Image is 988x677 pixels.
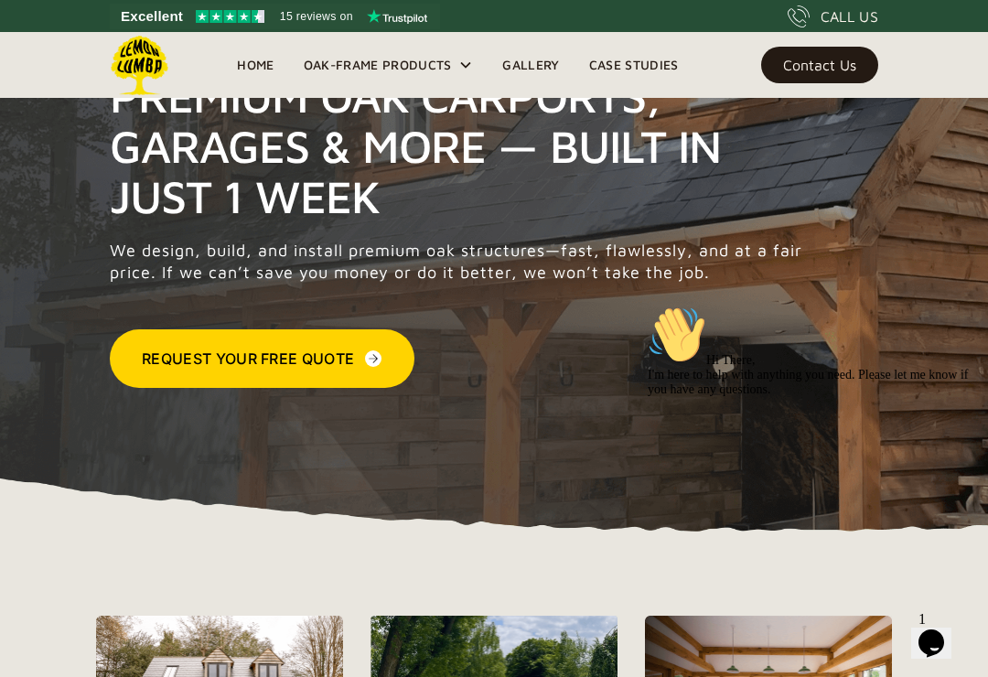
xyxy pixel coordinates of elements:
img: :wave: [7,7,66,66]
iframe: chat widget [640,298,970,595]
div: Request Your Free Quote [142,348,354,370]
img: Trustpilot logo [367,9,427,24]
span: Hi There, I'm here to help with anything you need. Please let me know if you have any questions. [7,55,328,98]
a: Case Studies [575,51,693,79]
a: Contact Us [761,47,878,83]
a: Home [222,51,288,79]
a: CALL US [788,5,878,27]
span: 15 reviews on [280,5,353,27]
div: 👋Hi There,I'm here to help with anything you need. Please let me know if you have any questions. [7,7,337,99]
img: Trustpilot 4.5 stars [196,10,264,23]
a: See Lemon Lumba reviews on Trustpilot [110,4,440,29]
iframe: chat widget [911,604,970,659]
div: CALL US [821,5,878,27]
div: Oak-Frame Products [304,54,452,76]
span: Excellent [121,5,183,27]
a: Request Your Free Quote [110,329,414,388]
h1: Premium Oak Carports, Garages & More — Built in Just 1 Week [110,70,812,221]
div: Oak-Frame Products [289,32,489,98]
div: Contact Us [783,59,856,71]
p: We design, build, and install premium oak structures—fast, flawlessly, and at a fair price. If we... [110,240,812,284]
a: Gallery [488,51,574,79]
